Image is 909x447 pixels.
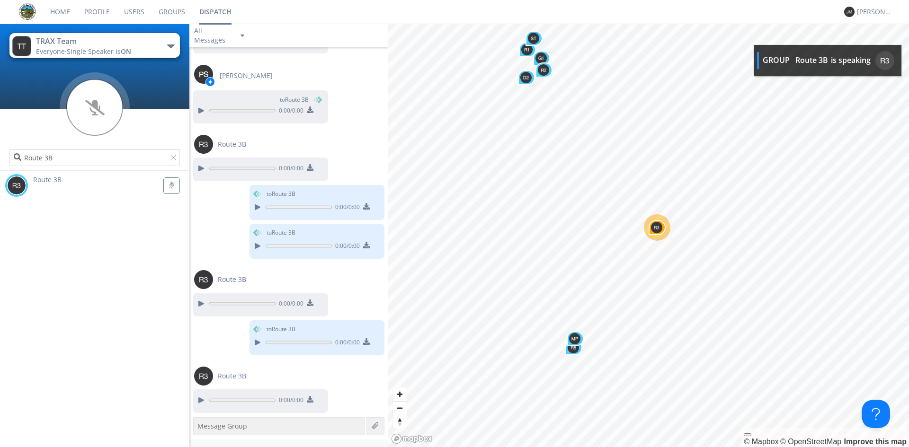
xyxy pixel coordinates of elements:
span: Route 3B [218,140,246,149]
div: Map marker [533,51,550,66]
span: Single Speaker is [67,47,131,56]
img: 373638.png [538,64,549,76]
span: ON [121,47,131,56]
button: Reset bearing to north [393,415,407,429]
span: 0:00 / 0:00 [276,396,303,406]
div: Map marker [526,31,543,46]
button: Zoom out [393,401,407,415]
button: TRAX TeamEveryone·Single Speaker isON [9,33,180,58]
span: 0:00 / 0:00 [276,299,303,310]
img: 373638.png [651,222,662,233]
img: download media button [363,242,370,248]
img: 373638.png [194,367,213,386]
img: download media button [363,203,370,210]
span: 0:00 / 0:00 [276,106,303,117]
img: 373638.png [520,72,532,83]
span: Route 3B [218,371,246,381]
canvas: Map [388,24,909,447]
span: Route 3B [218,275,246,284]
div: [PERSON_NAME] [857,7,892,17]
a: OpenStreetMap [780,438,841,446]
div: Map marker [565,340,582,355]
img: 373638.png [568,342,579,353]
span: Reset bearing to north [393,415,407,429]
a: Map feedback [844,438,907,446]
img: download media button [307,164,313,171]
img: 373638.png [12,36,31,56]
span: to Route 3B [267,325,295,333]
span: 0:00 / 0:00 [276,164,303,175]
div: All Messages [194,26,232,45]
img: 373638.png [194,65,213,84]
span: to Route 3B [267,228,295,237]
img: 373638.png [844,7,855,17]
div: Everyone · [36,47,143,56]
div: TRAX Team [36,36,143,47]
div: Route 3B [795,55,828,66]
img: 373638.png [521,44,533,55]
div: Map marker [649,220,666,235]
span: Route 3B [33,175,62,184]
img: eaff3883dddd41549c1c66aca941a5e6 [19,3,36,20]
img: 373638.png [875,51,894,70]
span: 0:00 / 0:00 [332,338,360,349]
div: Map marker [518,70,535,85]
button: Zoom in [393,387,407,401]
a: Mapbox logo [391,433,433,444]
img: download media button [307,299,313,306]
img: download media button [307,396,313,403]
div: Map marker [519,42,536,57]
a: Mapbox [744,438,778,446]
div: GROUP [763,55,790,66]
img: 373638.png [569,333,580,344]
img: download media button [363,338,370,345]
div: Map marker [535,62,553,78]
img: 373638.png [194,270,213,289]
img: 373638.png [528,33,539,44]
span: 0:00 / 0:00 [332,203,360,213]
img: 373638.png [194,135,213,154]
span: [PERSON_NAME] [220,71,273,80]
span: to Route 3B [280,96,309,104]
span: 0:00 / 0:00 [332,242,360,252]
img: download media button [307,106,313,113]
div: Map marker [567,331,584,346]
span: Zoom out [393,402,407,415]
iframe: Toggle Customer Support [862,400,890,428]
img: 373638.png [7,176,26,195]
input: Search users [9,149,180,166]
button: Toggle attribution [744,433,751,436]
img: caret-down-sm.svg [241,35,244,37]
span: to Route 3B [267,190,295,198]
div: is speaking [831,55,871,66]
img: 373638.png [535,53,547,64]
